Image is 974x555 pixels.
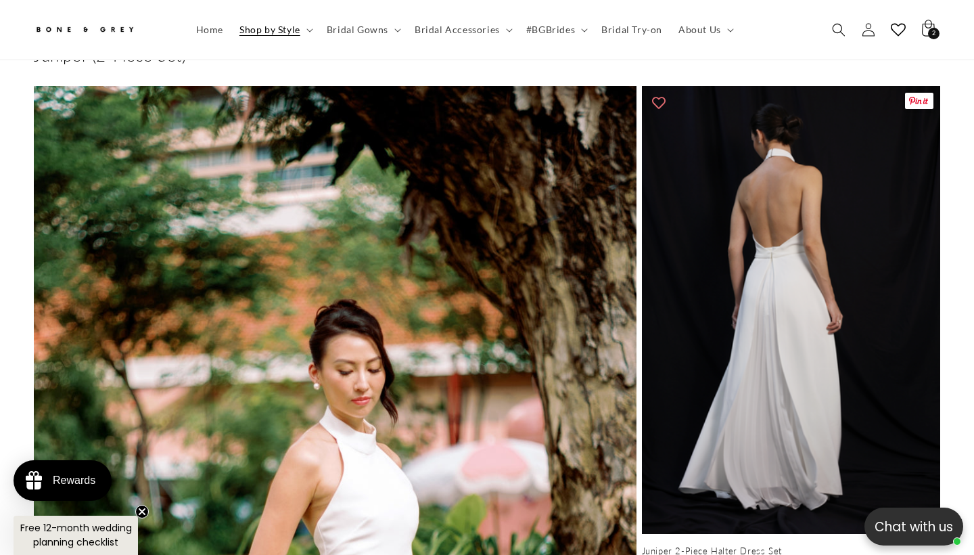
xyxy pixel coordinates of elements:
summary: About Us [670,16,739,44]
a: Bone and Grey Bridal [29,14,175,46]
p: Chat with us [864,517,963,537]
summary: Shop by Style [231,16,319,44]
span: Shop by Style [239,24,300,36]
img: Bone and Grey Bridal [34,19,135,41]
span: Bridal Gowns [327,24,388,36]
button: Add to wishlist [645,89,672,116]
span: About Us [678,24,721,36]
summary: #BGBrides [518,16,593,44]
button: Close teaser [135,505,149,518]
span: 2 [932,28,936,39]
span: Bridal Accessories [415,24,500,36]
a: Bridal Try-on [593,16,670,44]
summary: Bridal Accessories [407,16,518,44]
div: Free 12-month wedding planning checklistClose teaser [14,516,138,555]
div: Rewards [53,474,95,487]
a: Home [188,16,231,44]
summary: Bridal Gowns [319,16,407,44]
summary: Search [824,15,854,45]
span: Bridal Try-on [601,24,662,36]
button: Open chatbox [864,508,963,546]
span: Free 12-month wedding planning checklist [20,521,132,549]
span: #BGBrides [526,24,575,36]
span: Home [196,24,223,36]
